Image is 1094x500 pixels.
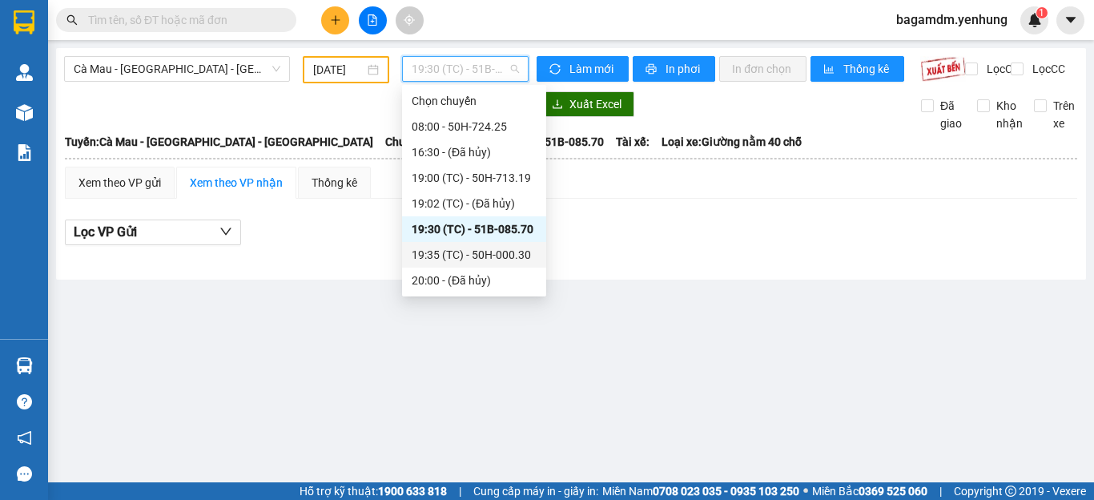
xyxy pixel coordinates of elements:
[14,10,34,34] img: logo-vxr
[412,169,537,187] div: 19:00 (TC) - 50H-713.19
[412,195,537,212] div: 19:02 (TC) - (Đã hủy)
[312,174,357,192] div: Thống kê
[412,92,537,110] div: Chọn chuyến
[412,118,537,135] div: 08:00 - 50H-724.25
[653,485,799,498] strong: 0708 023 035 - 0935 103 250
[313,61,364,79] input: 11/08/2025
[74,57,280,81] span: Cà Mau - Sài Gòn - Đồng Nai
[412,57,519,81] span: 19:30 (TC) - 51B-085.70
[330,14,341,26] span: plus
[412,220,537,238] div: 19:30 (TC) - 51B-085.70
[616,133,650,151] span: Tài xế:
[16,357,33,374] img: warehouse-icon
[190,174,283,192] div: Xem theo VP nhận
[459,482,461,500] span: |
[17,394,32,409] span: question-circle
[666,60,702,78] span: In phơi
[74,222,137,242] span: Lọc VP Gửi
[16,144,33,161] img: solution-icon
[537,56,629,82] button: syncLàm mới
[980,60,1022,78] span: Lọc CR
[412,246,537,264] div: 19:35 (TC) - 50H-000.30
[78,174,161,192] div: Xem theo VP gửi
[1028,13,1042,27] img: icon-new-feature
[359,6,387,34] button: file-add
[859,485,927,498] strong: 0369 525 060
[66,14,78,26] span: search
[662,133,802,151] span: Loại xe: Giường nằm 40 chỗ
[1005,486,1016,497] span: copyright
[378,485,447,498] strong: 1900 633 818
[602,482,799,500] span: Miền Nam
[569,60,616,78] span: Làm mới
[803,488,808,494] span: ⚪️
[321,6,349,34] button: plus
[17,466,32,482] span: message
[65,220,241,245] button: Lọc VP Gửi
[939,482,942,500] span: |
[16,104,33,121] img: warehouse-icon
[843,60,891,78] span: Thống kê
[823,63,837,76] span: bar-chart
[402,88,546,114] div: Chọn chuyến
[88,11,277,29] input: Tìm tên, số ĐT hoặc mã đơn
[1064,13,1078,27] span: caret-down
[646,63,659,76] span: printer
[65,135,373,148] b: Tuyến: Cà Mau - [GEOGRAPHIC_DATA] - [GEOGRAPHIC_DATA]
[514,133,604,151] span: Số xe: 51B-085.70
[1039,7,1044,18] span: 1
[473,482,598,500] span: Cung cấp máy in - giấy in:
[990,97,1029,132] span: Kho nhận
[539,91,634,117] button: downloadXuất Excel
[396,6,424,34] button: aim
[17,430,32,446] span: notification
[934,97,968,132] span: Đã giao
[300,482,447,500] span: Hỗ trợ kỹ thuật:
[385,133,502,151] span: Chuyến: (19:30 [DATE])
[1047,97,1081,132] span: Trên xe
[812,482,927,500] span: Miền Bắc
[810,56,904,82] button: bar-chartThống kê
[633,56,715,82] button: printerIn phơi
[1056,6,1084,34] button: caret-down
[219,225,232,238] span: down
[549,63,563,76] span: sync
[920,56,966,82] img: 9k=
[1026,60,1068,78] span: Lọc CC
[367,14,378,26] span: file-add
[883,10,1020,30] span: bagamdm.yenhung
[1036,7,1048,18] sup: 1
[404,14,415,26] span: aim
[719,56,806,82] button: In đơn chọn
[412,143,537,161] div: 16:30 - (Đã hủy)
[412,272,537,289] div: 20:00 - (Đã hủy)
[16,64,33,81] img: warehouse-icon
